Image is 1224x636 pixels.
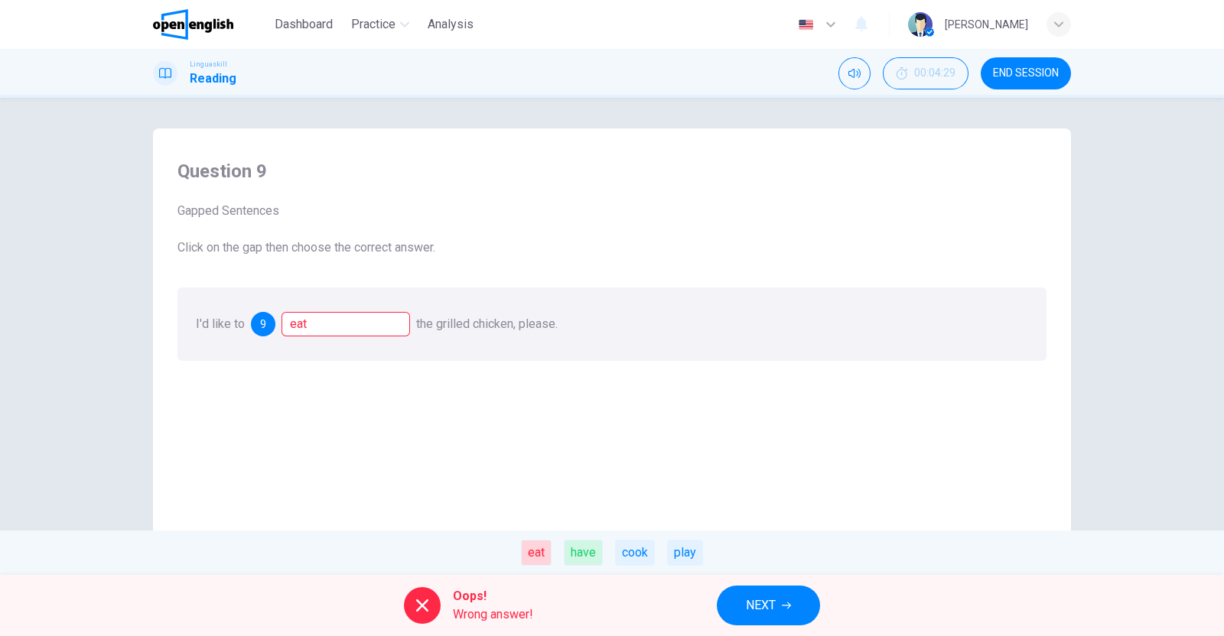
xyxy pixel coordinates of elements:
[177,159,1047,183] h4: Question 9
[282,312,410,336] div: eat
[453,587,533,605] span: Oops!
[564,540,603,566] div: have
[667,540,703,566] div: play
[269,11,339,38] button: Dashboard
[521,540,552,566] div: eat
[796,19,815,31] img: en
[883,57,968,89] button: 00:04:29
[190,70,236,88] h1: Reading
[260,319,266,329] span: 9
[908,12,933,37] img: Profile picture
[422,11,480,38] button: Analysis
[615,540,655,566] div: cook
[153,9,269,40] a: OpenEnglish logo
[838,57,871,89] div: Mute
[428,15,474,34] span: Analysis
[177,202,1047,220] span: Gapped Sentences
[453,605,533,624] span: Wrong answer!
[914,67,955,79] span: 00:04:29
[177,238,1047,257] span: Click on the gap then choose the correct answer.
[981,57,1071,89] button: END SESSION
[275,15,333,34] span: Dashboard
[717,586,820,625] button: NEXT
[345,11,415,38] button: Practice
[190,59,227,70] span: Linguaskill
[993,67,1059,79] span: END SESSION
[351,15,396,34] span: Practice
[883,57,968,89] div: Hide
[416,316,558,331] span: the grilled chicken, please.
[196,316,245,331] span: I'd like to
[153,9,233,40] img: OpenEnglish logo
[746,595,776,616] span: NEXT
[945,15,1028,34] div: [PERSON_NAME]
